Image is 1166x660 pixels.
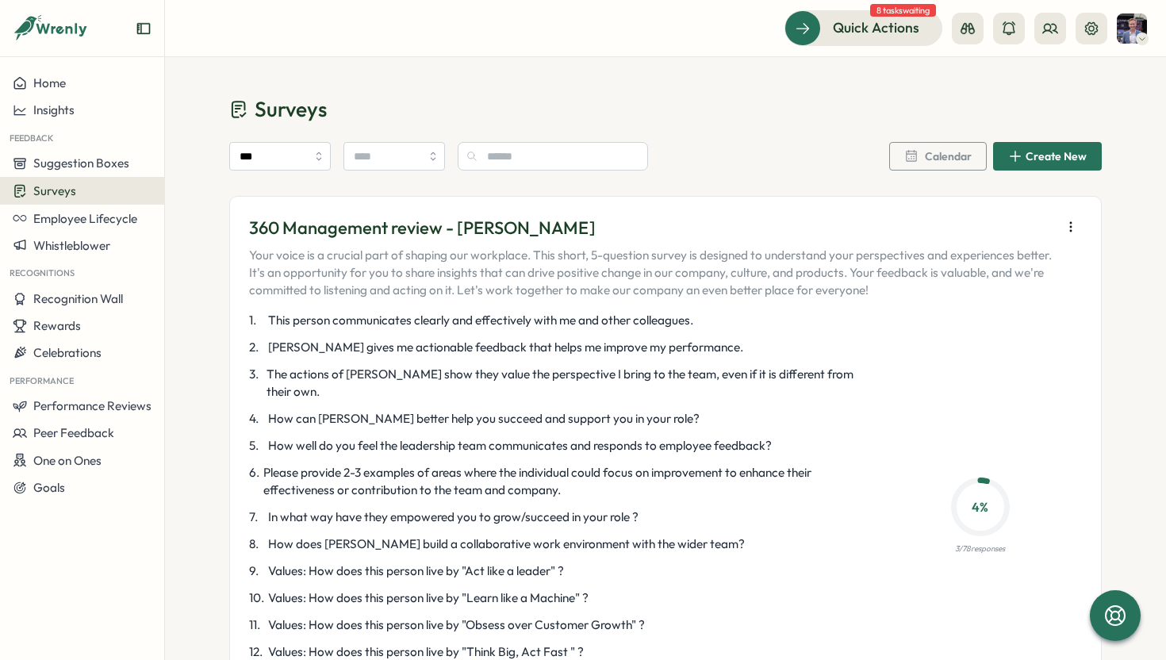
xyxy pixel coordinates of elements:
span: One on Ones [33,453,102,468]
span: 7 . [249,508,265,526]
span: Values: How does this person live by "Obsess over Customer Growth" ? [268,616,645,634]
span: How does [PERSON_NAME] build a collaborative work environment with the wider team? [268,535,745,553]
p: 3 / 78 responses [955,543,1005,555]
p: 360 Management review - [PERSON_NAME] [249,216,1053,240]
span: 1 . [249,312,265,329]
span: Rewards [33,318,81,333]
span: Recognition Wall [33,291,123,306]
span: How can [PERSON_NAME] better help you succeed and support you in your role? [268,410,700,428]
img: Shane Treeves [1117,13,1147,44]
span: How well do you feel the leadership team communicates and responds to employee feedback? [268,437,772,455]
span: Home [33,75,66,90]
span: 6 . [249,464,260,499]
p: 4 % [956,497,1005,517]
span: 9 . [249,562,265,580]
span: 2 . [249,339,265,356]
span: Create New [1026,151,1087,162]
span: Celebrations [33,345,102,360]
span: Suggestion Boxes [33,155,129,171]
span: 3 . [249,366,263,401]
span: Calendar [925,151,972,162]
button: Create New [993,142,1102,171]
span: Values: How does this person live by "Act like a leader" ? [268,562,564,580]
span: 5 . [249,437,265,455]
span: 4 . [249,410,265,428]
span: This person communicates clearly and effectively with me and other colleagues. [268,312,693,329]
span: Surveys [255,95,327,123]
button: Quick Actions [784,10,942,45]
span: Performance Reviews [33,398,152,413]
span: The actions of [PERSON_NAME] show they value the perspective I bring to the team, even if it is d... [267,366,859,401]
span: [PERSON_NAME] gives me actionable feedback that helps me improve my performance. [268,339,743,356]
p: Your voice is a crucial part of shaping our workplace. This short, 5-question survey is designed ... [249,247,1053,299]
span: Employee Lifecycle [33,211,137,226]
span: Please provide 2-3 examples of areas where the individual could focus on improvement to enhance t... [263,464,859,499]
span: Surveys [33,183,76,198]
span: 11 . [249,616,265,634]
span: Goals [33,480,65,495]
span: Values: How does this person live by "Learn like a Machine" ? [268,589,589,607]
button: Calendar [889,142,987,171]
span: 8 . [249,535,265,553]
span: 10 . [249,589,265,607]
button: Expand sidebar [136,21,152,36]
span: Peer Feedback [33,425,114,440]
span: In what way have they empowered you to grow/succeed in your role ? [268,508,639,526]
span: Quick Actions [833,17,919,38]
span: Whistleblower [33,238,110,253]
span: 8 tasks waiting [870,4,936,17]
span: Insights [33,102,75,117]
